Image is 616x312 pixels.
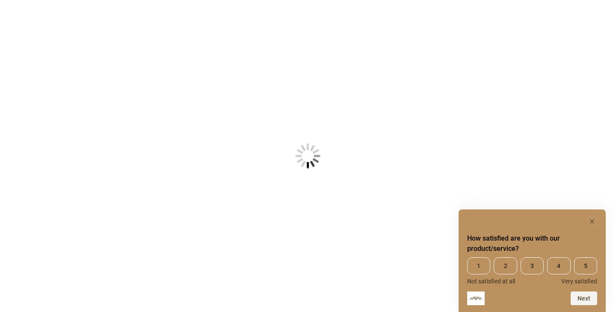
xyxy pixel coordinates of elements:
[521,257,544,274] span: 3
[571,291,597,305] button: Next question
[467,278,515,285] span: Not satisfied at all
[561,278,597,285] span: Very satisfied
[253,101,363,211] img: Loading
[467,233,597,254] h2: How satisfied are you with our product/service? Select an option from 1 to 5, with 1 being Not sa...
[547,257,570,274] span: 4
[574,257,597,274] span: 5
[467,257,597,285] div: How satisfied are you with our product/service? Select an option from 1 to 5, with 1 being Not sa...
[587,216,597,227] button: Hide survey
[494,257,517,274] span: 2
[467,257,490,274] span: 1
[467,216,597,305] div: How satisfied are you with our product/service? Select an option from 1 to 5, with 1 being Not sa...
